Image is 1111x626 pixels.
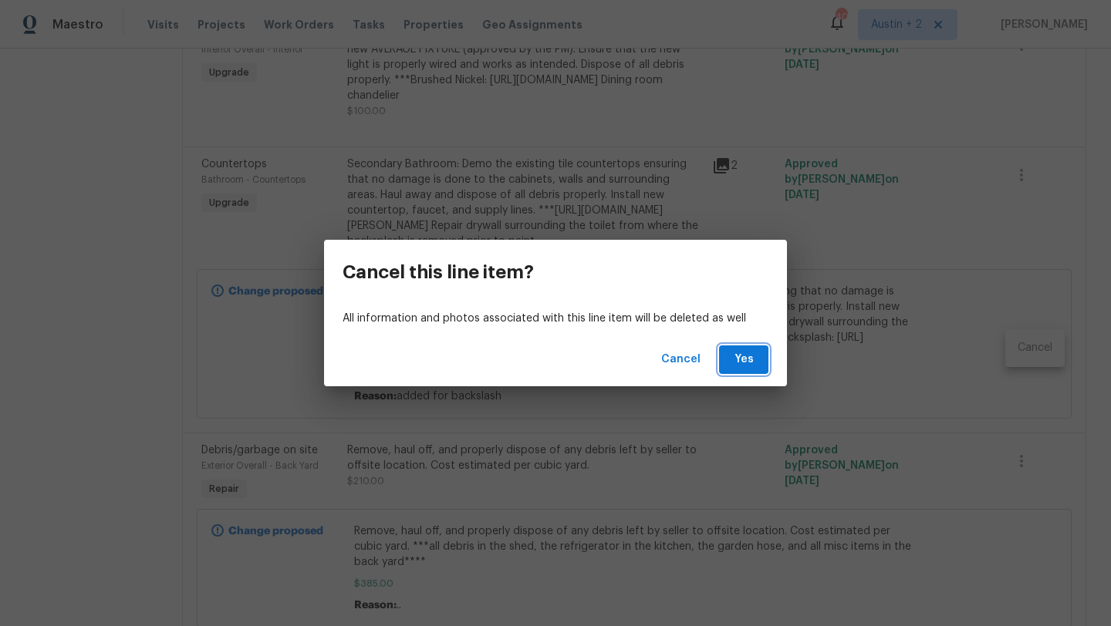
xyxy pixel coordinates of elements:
h3: Cancel this line item? [343,261,534,283]
p: All information and photos associated with this line item will be deleted as well [343,311,768,327]
span: Cancel [661,350,701,369]
button: Cancel [655,345,707,374]
button: Yes [719,345,768,374]
span: Yes [731,350,756,369]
